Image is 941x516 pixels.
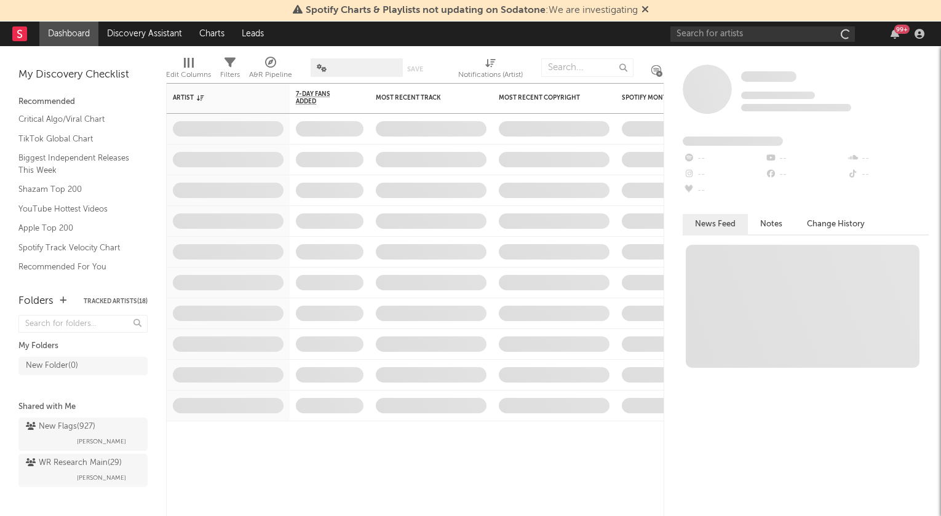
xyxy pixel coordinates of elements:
[18,95,148,109] div: Recommended
[249,68,292,82] div: A&R Pipeline
[683,183,764,199] div: --
[683,214,748,234] button: News Feed
[166,52,211,88] div: Edit Columns
[764,167,846,183] div: --
[18,294,54,309] div: Folders
[18,132,135,146] a: TikTok Global Chart
[296,90,345,105] span: 7-Day Fans Added
[670,26,855,42] input: Search for artists
[847,151,929,167] div: --
[458,68,523,82] div: Notifications (Artist)
[306,6,638,15] span: : We are investigating
[18,339,148,354] div: My Folders
[18,241,135,255] a: Spotify Track Velocity Chart
[458,52,523,88] div: Notifications (Artist)
[18,357,148,375] a: New Folder(0)
[741,104,851,111] span: 0 fans last week
[18,418,148,451] a: New Flags(927)[PERSON_NAME]
[741,92,815,99] span: Tracking Since: [DATE]
[18,113,135,126] a: Critical Algo/Viral Chart
[764,151,846,167] div: --
[894,25,910,34] div: 99 +
[741,71,796,83] a: Some Artist
[407,66,423,73] button: Save
[98,22,191,46] a: Discovery Assistant
[683,167,764,183] div: --
[249,52,292,88] div: A&R Pipeline
[166,68,211,82] div: Edit Columns
[748,214,795,234] button: Notes
[741,71,796,82] span: Some Artist
[891,29,899,39] button: 99+
[18,151,135,177] a: Biggest Independent Releases This Week
[26,456,122,470] div: WR Research Main ( 29 )
[18,400,148,415] div: Shared with Me
[77,434,126,449] span: [PERSON_NAME]
[18,183,135,196] a: Shazam Top 200
[847,167,929,183] div: --
[306,6,546,15] span: Spotify Charts & Playlists not updating on Sodatone
[376,94,468,101] div: Most Recent Track
[18,221,135,235] a: Apple Top 200
[18,260,135,274] a: Recommended For You
[26,419,95,434] div: New Flags ( 927 )
[499,94,591,101] div: Most Recent Copyright
[77,470,126,485] span: [PERSON_NAME]
[173,94,265,101] div: Artist
[622,94,714,101] div: Spotify Monthly Listeners
[220,68,240,82] div: Filters
[795,214,877,234] button: Change History
[541,58,633,77] input: Search...
[18,454,148,487] a: WR Research Main(29)[PERSON_NAME]
[220,52,240,88] div: Filters
[39,22,98,46] a: Dashboard
[191,22,233,46] a: Charts
[84,298,148,304] button: Tracked Artists(18)
[18,68,148,82] div: My Discovery Checklist
[683,137,783,146] span: Fans Added by Platform
[18,202,135,216] a: YouTube Hottest Videos
[641,6,649,15] span: Dismiss
[18,315,148,333] input: Search for folders...
[683,151,764,167] div: --
[26,359,78,373] div: New Folder ( 0 )
[233,22,272,46] a: Leads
